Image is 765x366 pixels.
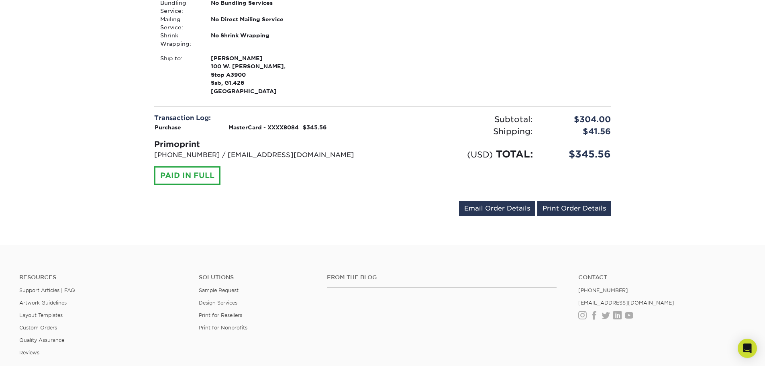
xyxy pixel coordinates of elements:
[205,31,306,48] div: No Shrink Wrapping
[19,325,57,331] a: Custom Orders
[383,125,539,137] div: Shipping:
[327,274,557,281] h4: From the Blog
[154,15,205,32] div: Mailing Service:
[199,274,315,281] h4: Solutions
[154,138,377,150] div: Primoprint
[578,274,746,281] a: Contact
[539,147,617,162] div: $345.56
[383,113,539,125] div: Subtotal:
[459,201,535,216] a: Email Order Details
[211,79,300,87] span: Ssb, G1.426
[211,54,300,94] strong: [GEOGRAPHIC_DATA]
[537,201,611,216] a: Print Order Details
[154,54,205,95] div: Ship to:
[211,62,300,79] span: 100 W. [PERSON_NAME], Stop A3900
[154,150,377,160] p: [PHONE_NUMBER] / [EMAIL_ADDRESS][DOMAIN_NAME]
[154,31,205,48] div: Shrink Wrapping:
[154,113,377,123] div: Transaction Log:
[496,148,533,160] span: TOTAL:
[19,287,75,293] a: Support Articles | FAQ
[2,341,68,363] iframe: Google Customer Reviews
[539,113,617,125] div: $304.00
[738,339,757,358] div: Open Intercom Messenger
[578,287,628,293] a: [PHONE_NUMBER]
[578,300,674,306] a: [EMAIL_ADDRESS][DOMAIN_NAME]
[467,149,493,159] small: (USD)
[539,125,617,137] div: $41.56
[211,54,300,62] span: [PERSON_NAME]
[303,124,326,131] strong: $345.56
[19,274,187,281] h4: Resources
[228,124,299,131] strong: MasterCard - XXXX8084
[199,312,242,318] a: Print for Resellers
[19,337,64,343] a: Quality Assurance
[199,300,237,306] a: Design Services
[155,124,181,131] strong: Purchase
[19,312,63,318] a: Layout Templates
[199,325,247,331] a: Print for Nonprofits
[205,15,306,32] div: No Direct Mailing Service
[154,166,220,185] div: PAID IN FULL
[19,300,67,306] a: Artwork Guidelines
[199,287,239,293] a: Sample Request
